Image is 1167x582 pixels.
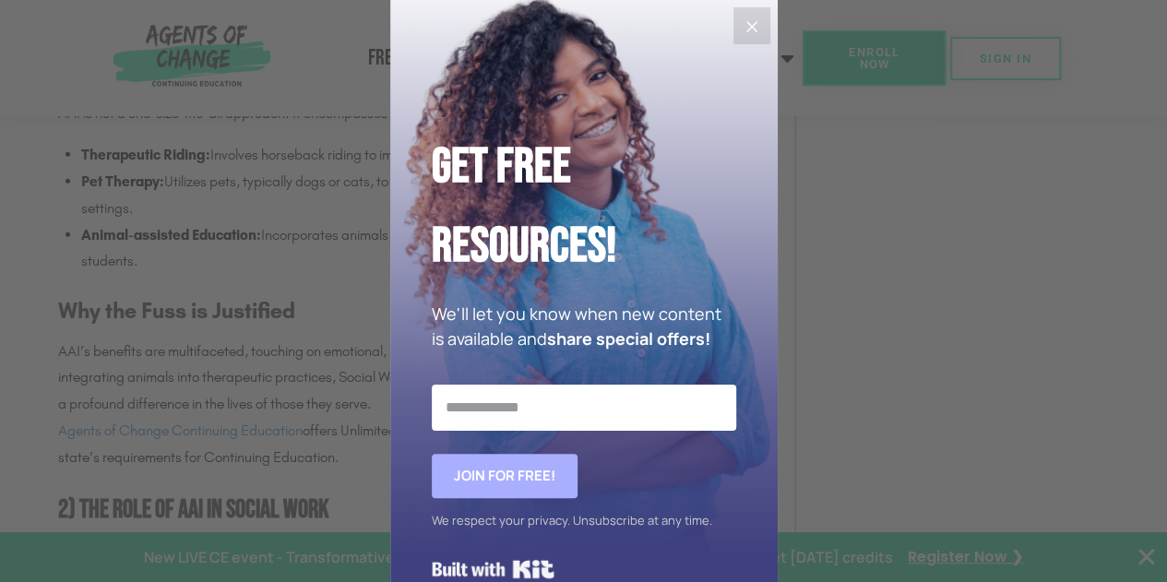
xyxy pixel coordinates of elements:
[733,7,770,44] button: Close
[432,454,578,498] button: Join for FREE!
[432,507,736,534] div: We respect your privacy. Unsubscribe at any time.
[547,327,710,350] strong: share special offers!
[432,127,736,287] h2: Get Free Resources!
[432,302,736,351] p: We'll let you know when new content is available and
[432,385,736,431] input: Email Address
